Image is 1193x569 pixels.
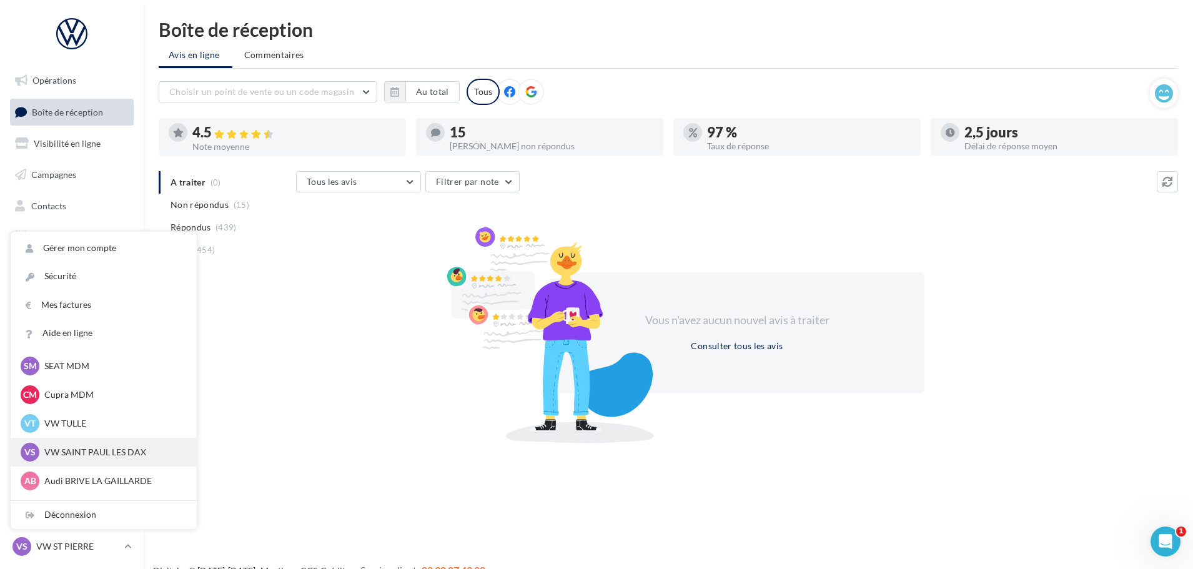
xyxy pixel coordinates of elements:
span: Opérations [32,75,76,86]
a: Campagnes DataOnDemand [7,327,136,364]
span: Campagnes [31,169,76,180]
a: Médiathèque [7,224,136,250]
span: AB [24,475,36,487]
span: Choisir un point de vente ou un code magasin [169,86,354,97]
a: Visibilité en ligne [7,131,136,157]
button: Filtrer par note [425,171,520,192]
div: 97 % [707,126,911,139]
span: Répondus [171,221,211,234]
a: Contacts [7,193,136,219]
a: Campagnes [7,162,136,188]
span: VS [24,446,36,458]
p: VW ST PIERRE [36,540,119,553]
a: Calendrier [7,255,136,281]
div: 4.5 [192,126,396,140]
span: (15) [234,200,249,210]
div: Note moyenne [192,142,396,151]
div: 2,5 jours [964,126,1168,139]
div: Tous [467,79,500,105]
span: Visibilité en ligne [34,138,101,149]
span: Contacts [31,200,66,210]
span: 1 [1176,527,1186,537]
a: Aide en ligne [11,319,197,347]
p: SEAT MDM [44,360,182,372]
a: Opérations [7,67,136,94]
button: Tous les avis [296,171,421,192]
div: Vous n'avez aucun nouvel avis à traiter [630,312,844,329]
span: Non répondus [171,199,229,211]
p: VW TULLE [44,417,182,430]
span: (439) [215,222,237,232]
button: Au total [384,81,460,102]
a: PLV et print personnalisable [7,286,136,323]
a: VS VW ST PIERRE [10,535,134,558]
a: Mes factures [11,291,197,319]
span: SM [24,360,37,372]
span: CM [23,388,37,401]
button: Consulter tous les avis [686,339,788,354]
a: Boîte de réception [7,99,136,126]
a: Sécurité [11,262,197,290]
div: Déconnexion [11,501,197,529]
p: VW SAINT PAUL LES DAX [44,446,182,458]
span: VT [24,417,36,430]
div: Taux de réponse [707,142,911,151]
iframe: Intercom live chat [1151,527,1181,557]
span: VS [16,540,27,553]
span: (454) [194,245,215,255]
span: Commentaires [244,49,304,61]
span: Tous les avis [307,176,357,187]
a: Gérer mon compte [11,234,197,262]
button: Choisir un point de vente ou un code magasin [159,81,377,102]
button: Au total [405,81,460,102]
p: Audi BRIVE LA GAILLARDE [44,475,182,487]
div: Délai de réponse moyen [964,142,1168,151]
div: [PERSON_NAME] non répondus [450,142,653,151]
span: Boîte de réception [32,106,103,117]
div: Boîte de réception [159,20,1178,39]
p: Cupra MDM [44,388,182,401]
div: 15 [450,126,653,139]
